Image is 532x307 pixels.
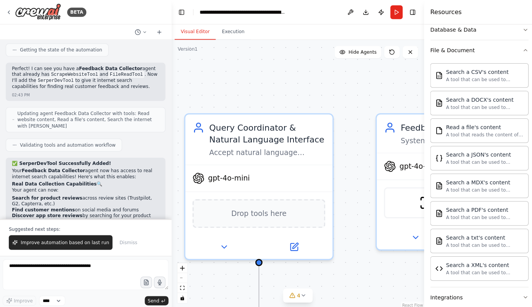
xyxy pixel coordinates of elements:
[12,206,75,211] strong: Find customer mentions
[444,131,521,137] div: A tool that reads the content of a file. To use this tool, provide a 'file_path' parameter with t...
[433,153,441,161] img: JSONSearchTool
[12,187,159,193] p: Your agent can now:
[12,212,159,218] li: by searching for your product
[428,26,474,34] div: Database & Data
[12,92,30,98] div: 02:43 PM
[140,275,152,286] button: Upload files
[12,194,159,206] li: across review sites (Trustpilot, G2, Capterra, etc.)
[50,71,99,78] code: ScrapeWebsiteTool
[444,186,521,192] div: A tool that can be used to semantic search a query from a MDX's content.
[21,238,109,244] span: Improve automation based on last run
[184,113,332,259] div: Query Coordinator & Natural Language InterfaceAccept natural language queries about {product_name...
[444,76,521,82] div: A tool that can be used to semantic search a query from a CSV's content.
[433,263,441,271] img: XMLSearchTool
[115,234,140,248] button: Dismiss
[444,150,521,158] div: Search a JSON's content
[177,281,187,291] button: fit view
[177,262,187,301] div: React Flow controls
[444,268,521,274] div: A tool that can be used to semantic search a query from a XML's content.
[14,296,33,302] span: Improve
[176,7,186,18] button: Hide left sidebar
[131,27,150,37] button: Switch to previous chat
[444,177,521,185] div: Search a MDX's content
[428,286,526,305] button: Integrations
[177,272,187,281] button: zoom out
[22,167,85,173] strong: Feedback Data Collector
[20,141,115,147] span: Validating tools and automation workflow
[428,8,459,17] h4: Resources
[12,212,82,217] strong: Discover app store reviews
[399,135,514,145] div: Systematically collect feedback data from multiple sources including {feedback_sources} such as s...
[18,110,158,128] span: Updating agent Feedback Data Collector with tools: Read website content, Read a file's content, S...
[208,121,324,144] div: Query Coordinator & Natural Language Interface
[444,158,521,165] div: A tool that can be used to semantic search a query from a JSON's content.
[153,27,165,37] button: Start a new chat
[230,206,285,218] span: Drop tools here
[12,194,82,200] strong: Search for product reviews
[12,206,159,212] li: on social media and forums
[144,294,168,304] button: Send
[108,71,144,78] code: FileReadTool
[67,8,86,17] div: BETA
[400,301,421,305] a: React Flow attribution
[444,232,521,240] div: Search a txt's content
[119,238,137,244] span: Dismiss
[428,292,460,299] div: Integrations
[374,113,522,249] div: Feedback Data CollectorSystematically collect feedback data from multiple sources including {feed...
[208,147,324,157] div: Accept natural language queries about {product_name} feedback analysis, interpret user intent, an...
[433,236,441,243] img: TXTSearchTool
[433,208,441,216] img: PDFSearchTool
[177,262,187,272] button: zoom in
[417,195,431,209] img: ScrapeWebsiteTool
[259,238,326,253] button: Open in side panel
[12,181,97,186] strong: Real Data Collection Capabilities
[433,181,441,189] img: MDXSearchTool
[147,296,159,302] span: Send
[174,24,215,40] button: Visual Editor
[9,234,112,248] button: Improve automation based on last run
[79,66,142,71] strong: Feedback Data Collector
[3,294,36,304] button: Improve
[444,104,521,110] div: A tool that can be used to semantic search a query from a DOCX's content.
[405,7,416,18] button: Hide right sidebar
[433,126,441,134] img: FileReadTool
[177,291,187,301] button: toggle interactivity
[347,49,375,55] span: Hide Agents
[433,99,441,106] img: DOCXSearchTool
[428,60,526,285] div: File & Document
[444,123,521,130] div: Read a file's content
[12,160,111,165] strong: ✅ SerperDevTool Successfully Added!
[36,77,75,84] code: SerperDevTool
[20,47,102,53] span: Getting the state of the automation
[399,121,514,133] div: Feedback Data Collector
[207,173,249,182] span: gpt-4o-mini
[12,167,159,179] p: Your agent now has access to real internet search capabilities! Here's what this enables:
[333,46,379,58] button: Hide Agents
[12,66,159,90] p: Perfect! I can see you have a agent that already has and . Now I'll add the to give it internet s...
[177,46,197,52] div: Version 1
[296,290,299,297] span: 4
[153,275,165,286] button: Click to speak your automation idea
[444,95,521,103] div: Search a DOCX's content
[12,181,159,187] h2: 🔍
[444,241,521,247] div: A tool that can be used to semantic search a query from a txt's content.
[398,161,439,170] span: gpt-4o-mini
[15,3,61,21] img: Logo
[428,40,526,60] button: File & Document
[9,225,162,231] p: Suggested next steps:
[444,260,521,267] div: Search a XML's content
[215,24,250,40] button: Execution
[444,213,521,219] div: A tool that can be used to semantic search a query from a PDF's content.
[444,68,521,75] div: Search a CSV's content
[199,8,285,16] nav: breadcrumb
[433,71,441,79] img: CSVSearchTool
[428,20,526,40] button: Database & Data
[428,46,472,54] div: File & Document
[282,287,311,301] button: 4
[444,205,521,213] div: Search a PDF's content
